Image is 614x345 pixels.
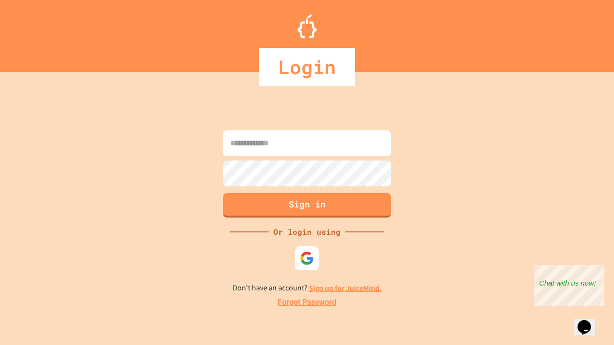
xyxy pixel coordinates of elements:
button: Sign in [223,193,391,218]
div: Login [259,48,355,86]
p: Don't have an account? [233,282,382,294]
a: Forgot Password [278,297,336,308]
div: Or login using [269,226,345,238]
iframe: chat widget [574,307,604,335]
iframe: chat widget [534,265,604,306]
img: Logo.svg [297,14,317,38]
a: Sign up for JuiceMind. [309,283,382,293]
img: google-icon.svg [300,251,314,265]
